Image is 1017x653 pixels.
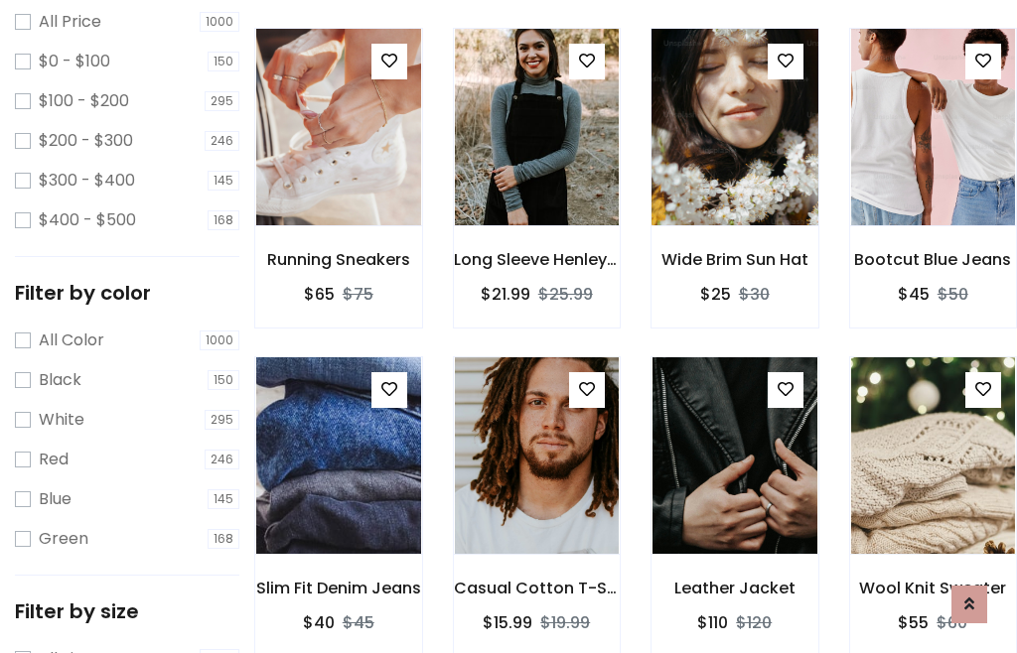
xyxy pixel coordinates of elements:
[255,579,422,597] h6: Slim Fit Denim Jeans
[938,283,968,306] del: $50
[538,283,593,306] del: $25.99
[898,613,929,632] h6: $55
[652,250,818,269] h6: Wide Brim Sun Hat
[39,50,110,73] label: $0 - $100
[39,10,101,34] label: All Price
[303,613,335,632] h6: $40
[898,285,930,304] h6: $45
[697,613,728,632] h6: $110
[208,529,239,549] span: 168
[39,448,69,471] label: Red
[208,489,239,509] span: 145
[39,408,84,432] label: White
[208,52,239,71] span: 150
[255,250,422,269] h6: Running Sneakers
[205,91,239,111] span: 295
[205,410,239,430] span: 295
[200,330,239,350] span: 1000
[208,370,239,390] span: 150
[736,611,772,634] del: $120
[39,527,88,551] label: Green
[15,599,239,623] h5: Filter by size
[208,210,239,230] span: 168
[39,129,133,153] label: $200 - $300
[39,169,135,193] label: $300 - $400
[343,611,374,634] del: $45
[652,579,818,597] h6: Leather Jacket
[304,285,335,304] h6: $65
[343,283,373,306] del: $75
[208,171,239,191] span: 145
[205,131,239,151] span: 246
[454,579,621,597] h6: Casual Cotton T-Shirt
[739,283,770,306] del: $30
[39,487,72,511] label: Blue
[540,611,590,634] del: $19.99
[200,12,239,32] span: 1000
[700,285,731,304] h6: $25
[205,450,239,469] span: 246
[481,285,530,304] h6: $21.99
[39,368,81,392] label: Black
[850,579,1017,597] h6: Wool Knit Sweater
[39,208,136,232] label: $400 - $500
[937,611,967,634] del: $60
[39,89,129,113] label: $100 - $200
[15,281,239,305] h5: Filter by color
[454,250,621,269] h6: Long Sleeve Henley T-Shirt
[483,613,532,632] h6: $15.99
[850,250,1017,269] h6: Bootcut Blue Jeans
[39,328,104,352] label: All Color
